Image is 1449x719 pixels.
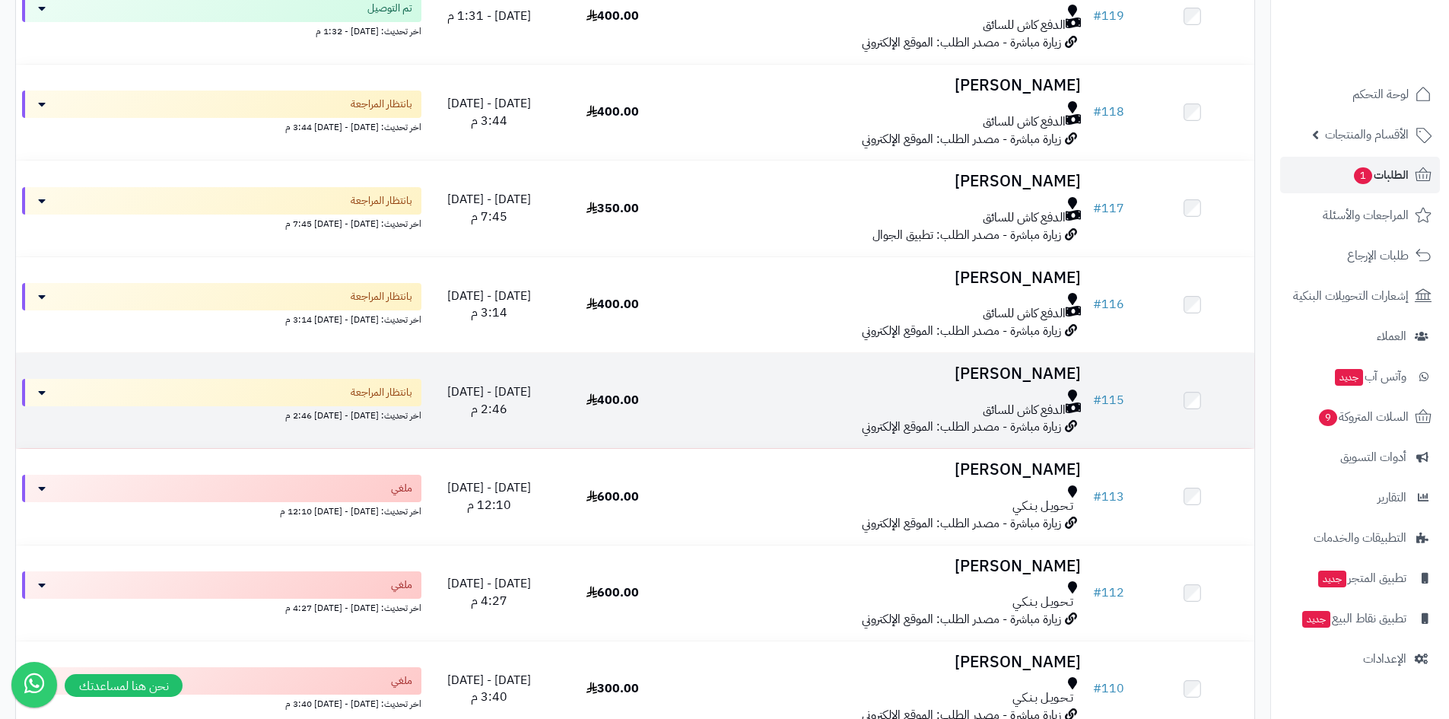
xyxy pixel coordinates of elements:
[586,488,639,506] span: 600.00
[351,193,412,208] span: بانتظار المراجعة
[1093,199,1101,218] span: #
[862,33,1061,52] span: زيارة مباشرة - مصدر الطلب: الموقع الإلكتروني
[22,22,421,38] div: اخر تحديث: [DATE] - 1:32 م
[1318,571,1346,587] span: جديد
[1301,608,1406,629] span: تطبيق نقاط البيع
[1093,584,1124,602] a: #112
[391,673,412,689] span: ملغي
[1093,391,1124,409] a: #115
[983,17,1066,34] span: الدفع كاش للسائق
[367,1,412,16] span: تم التوصيل
[391,577,412,593] span: ملغي
[586,391,639,409] span: 400.00
[22,695,421,711] div: اخر تحديث: [DATE] - [DATE] 3:40 م
[1280,197,1440,234] a: المراجعات والأسئلة
[1314,527,1406,549] span: التطبيقات والخدمات
[1280,439,1440,476] a: أدوات التسويق
[1280,237,1440,274] a: طلبات الإرجاع
[1093,679,1124,698] a: #110
[586,584,639,602] span: 600.00
[1340,447,1406,468] span: أدوات التسويق
[1317,568,1406,589] span: تطبيق المتجر
[1347,245,1409,266] span: طلبات الإرجاع
[1280,520,1440,556] a: التطبيقات والخدمات
[447,287,531,323] span: [DATE] - [DATE] 3:14 م
[1280,641,1440,677] a: الإعدادات
[681,461,1081,479] h3: [PERSON_NAME]
[22,502,421,518] div: اخر تحديث: [DATE] - [DATE] 12:10 م
[586,103,639,121] span: 400.00
[1012,498,1073,515] span: تـحـويـل بـنـكـي
[1280,399,1440,435] a: السلات المتروكة9
[1012,593,1073,611] span: تـحـويـل بـنـكـي
[983,113,1066,131] span: الدفع كاش للسائق
[1325,124,1409,145] span: الأقسام والمنتجات
[351,289,412,304] span: بانتظار المراجعة
[1363,648,1406,670] span: الإعدادات
[983,209,1066,227] span: الدفع كاش للسائق
[681,269,1081,287] h3: [PERSON_NAME]
[586,679,639,698] span: 300.00
[447,574,531,610] span: [DATE] - [DATE] 4:27 م
[681,365,1081,383] h3: [PERSON_NAME]
[586,199,639,218] span: 350.00
[1377,326,1406,347] span: العملاء
[1093,584,1101,602] span: #
[1280,600,1440,637] a: تطبيق نقاط البيعجديد
[1280,479,1440,516] a: التقارير
[1333,366,1406,387] span: وآتس آب
[1293,285,1409,307] span: إشعارات التحويلات البنكية
[447,479,531,514] span: [DATE] - [DATE] 12:10 م
[681,558,1081,575] h3: [PERSON_NAME]
[447,7,531,25] span: [DATE] - 1:31 م
[1093,679,1101,698] span: #
[1335,369,1363,386] span: جديد
[862,418,1061,436] span: زيارة مباشرة - مصدر الطلب: الموقع الإلكتروني
[1352,84,1409,105] span: لوحة التحكم
[1346,39,1435,71] img: logo-2.png
[681,654,1081,671] h3: [PERSON_NAME]
[1093,488,1101,506] span: #
[391,481,412,496] span: ملغي
[983,305,1066,323] span: الدفع كاش للسائق
[1280,76,1440,113] a: لوحة التحكم
[1280,157,1440,193] a: الطلبات1
[586,295,639,313] span: 400.00
[22,118,421,134] div: اخر تحديث: [DATE] - [DATE] 3:44 م
[1093,295,1124,313] a: #116
[1093,488,1124,506] a: #113
[1093,7,1124,25] a: #119
[1323,205,1409,226] span: المراجعات والأسئلة
[1352,164,1409,186] span: الطلبات
[447,190,531,226] span: [DATE] - [DATE] 7:45 م
[1378,487,1406,508] span: التقارير
[862,130,1061,148] span: زيارة مباشرة - مصدر الطلب: الموقع الإلكتروني
[681,77,1081,94] h3: [PERSON_NAME]
[1012,689,1073,707] span: تـحـويـل بـنـكـي
[351,97,412,112] span: بانتظار المراجعة
[22,215,421,231] div: اخر تحديث: [DATE] - [DATE] 7:45 م
[1319,409,1337,426] span: 9
[1093,7,1101,25] span: #
[22,406,421,422] div: اخر تحديث: [DATE] - [DATE] 2:46 م
[1280,318,1440,355] a: العملاء
[862,322,1061,340] span: زيارة مباشرة - مصدر الطلب: الموقع الإلكتروني
[586,7,639,25] span: 400.00
[1302,611,1330,628] span: جديد
[447,94,531,130] span: [DATE] - [DATE] 3:44 م
[22,310,421,326] div: اخر تحديث: [DATE] - [DATE] 3:14 م
[681,173,1081,190] h3: [PERSON_NAME]
[351,385,412,400] span: بانتظار المراجعة
[1317,406,1409,428] span: السلات المتروكة
[862,514,1061,533] span: زيارة مباشرة - مصدر الطلب: الموقع الإلكتروني
[1093,295,1101,313] span: #
[1093,199,1124,218] a: #117
[1093,103,1101,121] span: #
[1280,278,1440,314] a: إشعارات التحويلات البنكية
[862,610,1061,628] span: زيارة مباشرة - مصدر الطلب: الموقع الإلكتروني
[447,671,531,707] span: [DATE] - [DATE] 3:40 م
[983,402,1066,419] span: الدفع كاش للسائق
[1354,167,1372,184] span: 1
[872,226,1061,244] span: زيارة مباشرة - مصدر الطلب: تطبيق الجوال
[1093,391,1101,409] span: #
